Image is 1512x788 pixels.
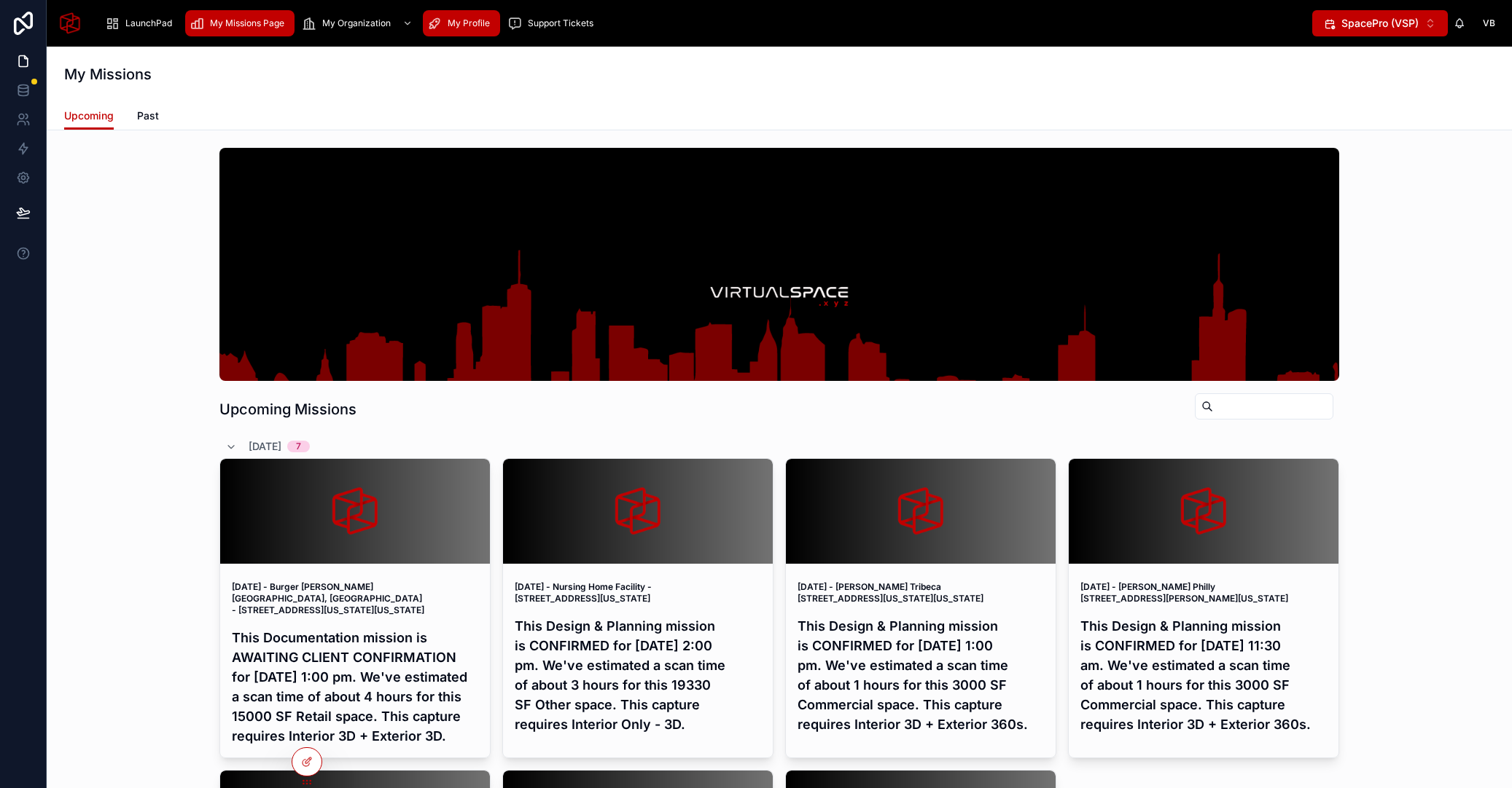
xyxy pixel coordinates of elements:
strong: [DATE] - [PERSON_NAME] Tribeca [STREET_ADDRESS][US_STATE][US_STATE] [798,581,983,604]
span: My Organization [322,17,391,29]
span: VB [1483,17,1495,29]
a: [DATE] - Burger [PERSON_NAME][GEOGRAPHIC_DATA], [GEOGRAPHIC_DATA] - [STREET_ADDRESS][US_STATE][US... [219,458,491,758]
span: [DATE] [249,439,281,454]
div: 7 [296,441,301,452]
img: App logo [58,12,82,35]
h1: My Missions [64,64,152,84]
span: My Missions Page [210,17,284,29]
span: LaunchPad [125,17,172,29]
div: Processing.png [786,459,1056,564]
button: Select Button [1312,10,1448,36]
a: Support Tickets [503,10,604,36]
a: Past [137,103,159,132]
span: Support Tickets [528,17,593,29]
span: My Profile [448,17,490,29]
a: My Profile [423,10,500,36]
a: My Missions Page [185,10,295,36]
h4: This Design & Planning mission is CONFIRMED for [DATE] 1:00 pm. We've estimated a scan time of ab... [798,616,1044,734]
a: My Organization [297,10,420,36]
span: Past [137,109,159,123]
h4: This Design & Planning mission is CONFIRMED for [DATE] 2:00 pm. We've estimated a scan time of ab... [515,616,761,734]
h4: This Documentation mission is AWAITING CLIENT CONFIRMATION for [DATE] 1:00 pm. We've estimated a ... [232,628,478,746]
div: scrollable content [93,7,1312,39]
strong: [DATE] - Burger [PERSON_NAME][GEOGRAPHIC_DATA], [GEOGRAPHIC_DATA] - [STREET_ADDRESS][US_STATE][US... [232,581,424,615]
div: Processing.png [1069,459,1338,564]
span: Upcoming [64,109,114,123]
a: LaunchPad [101,10,182,36]
a: [DATE] - Nursing Home Facility - [STREET_ADDRESS][US_STATE]This Design & Planning mission is CONF... [502,458,773,758]
div: Processing.png [503,459,773,564]
div: Processing.png [220,459,490,564]
h4: This Design & Planning mission is CONFIRMED for [DATE] 11:30 am. We've estimated a scan time of a... [1080,616,1327,734]
a: [DATE] - [PERSON_NAME] Philly [STREET_ADDRESS][PERSON_NAME][US_STATE]This Design & Planning missi... [1068,458,1339,758]
a: [DATE] - [PERSON_NAME] Tribeca [STREET_ADDRESS][US_STATE][US_STATE]This Design & Planning mission... [785,458,1056,758]
a: Upcoming [64,103,114,130]
strong: [DATE] - [PERSON_NAME] Philly [STREET_ADDRESS][PERSON_NAME][US_STATE] [1080,581,1288,604]
strong: [DATE] - Nursing Home Facility - [STREET_ADDRESS][US_STATE] [515,581,654,604]
span: SpacePro (VSP) [1341,16,1419,31]
h1: Upcoming Missions [219,399,356,419]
